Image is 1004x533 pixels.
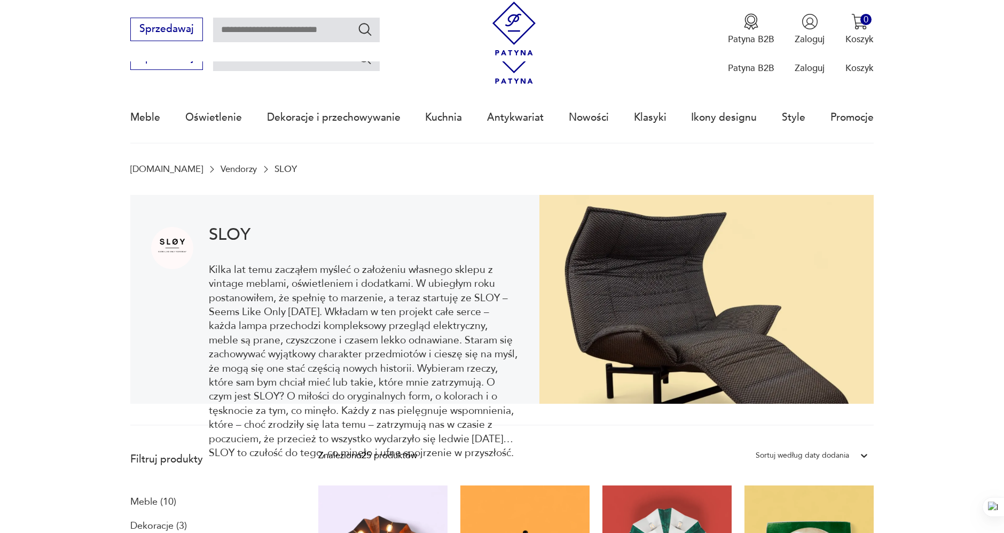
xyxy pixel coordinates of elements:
[130,452,287,466] p: Filtruj produkty
[728,13,774,45] a: Ikona medaluPatyna B2B
[830,93,874,142] a: Promocje
[151,227,193,269] img: SLOY
[539,195,874,404] img: SLOY
[221,164,257,174] a: Vendorzy
[845,62,874,74] p: Koszyk
[487,2,541,56] img: Patyna - sklep z meblami i dekoracjami vintage
[728,62,774,74] p: Patyna B2B
[274,164,297,174] p: SLOY
[130,493,176,511] a: Meble (10)
[267,93,401,142] a: Dekoracje i przechowywanie
[795,62,825,74] p: Zaloguj
[130,54,202,63] a: Sprzedawaj
[425,93,462,142] a: Kuchnia
[357,50,373,66] button: Szukaj
[569,93,609,142] a: Nowości
[845,13,874,45] button: 0Koszyk
[795,33,825,45] p: Zaloguj
[743,13,759,30] img: Ikona medalu
[634,93,666,142] a: Klasyki
[851,13,868,30] img: Ikona koszyka
[209,263,519,460] p: Kilka lat temu zacząłem myśleć o założeniu własnego sklepu z vintage meblami, oświetleniem i doda...
[756,449,849,463] div: Sortuj według daty dodania
[782,93,805,142] a: Style
[487,93,544,142] a: Antykwariat
[130,93,160,142] a: Meble
[728,13,774,45] button: Patyna B2B
[130,164,203,174] a: [DOMAIN_NAME]
[860,14,872,25] div: 0
[130,26,202,34] a: Sprzedawaj
[357,21,373,37] button: Szukaj
[130,18,202,41] button: Sprzedawaj
[318,449,417,463] div: Znaleziono 25 produktów
[728,33,774,45] p: Patyna B2B
[845,33,874,45] p: Koszyk
[185,93,242,142] a: Oświetlenie
[802,13,818,30] img: Ikonka użytkownika
[209,227,519,242] h1: SLOY
[795,13,825,45] button: Zaloguj
[691,93,757,142] a: Ikony designu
